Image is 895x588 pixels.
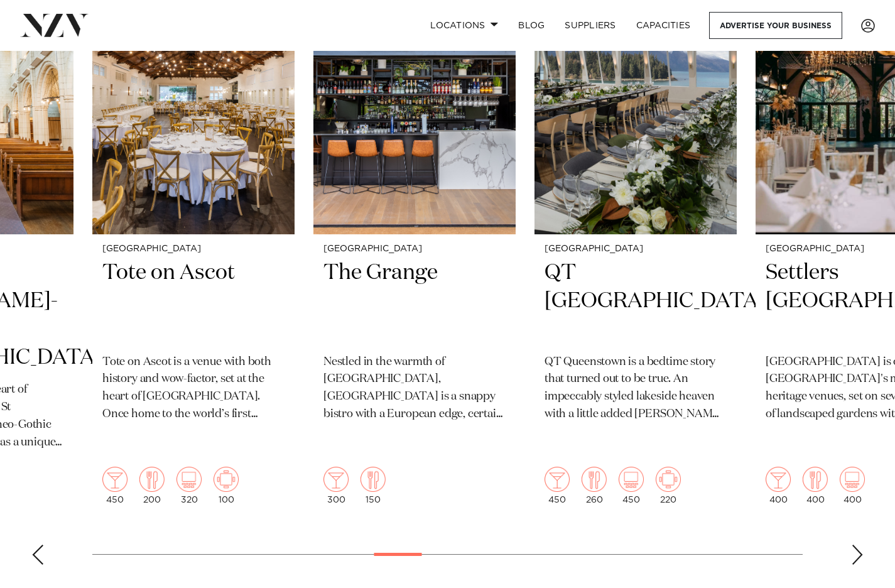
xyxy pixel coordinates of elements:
[766,467,791,504] div: 400
[840,467,865,504] div: 400
[323,354,506,424] p: Nestled in the warmth of [GEOGRAPHIC_DATA], [GEOGRAPHIC_DATA] is a snappy bistro with a European ...
[656,467,681,504] div: 220
[619,467,644,492] img: theatre.png
[361,467,386,504] div: 150
[508,12,555,39] a: BLOG
[139,467,165,492] img: dining.png
[555,12,626,39] a: SUPPLIERS
[766,467,791,492] img: cocktail.png
[323,259,506,344] h2: The Grange
[545,467,570,504] div: 450
[139,467,165,504] div: 200
[102,354,285,424] p: Tote on Ascot is a venue with both history and wow-factor, set at the heart of [GEOGRAPHIC_DATA]....
[626,12,701,39] a: Capacities
[102,467,127,492] img: cocktail.png
[102,259,285,344] h2: Tote on Ascot
[102,244,285,254] small: [GEOGRAPHIC_DATA]
[176,467,202,504] div: 320
[545,259,727,344] h2: QT [GEOGRAPHIC_DATA]
[214,467,239,492] img: meeting.png
[709,12,842,39] a: Advertise your business
[214,467,239,504] div: 100
[840,467,865,492] img: theatre.png
[582,467,607,492] img: dining.png
[656,467,681,492] img: meeting.png
[545,354,727,424] p: QT Queenstown is a bedtime story that turned out to be true. An impeccably styled lakeside heaven...
[803,467,828,492] img: dining.png
[20,14,89,36] img: nzv-logo.png
[619,467,644,504] div: 450
[176,467,202,492] img: theatre.png
[323,467,349,504] div: 300
[102,467,127,504] div: 450
[582,467,607,504] div: 260
[420,12,508,39] a: Locations
[545,244,727,254] small: [GEOGRAPHIC_DATA]
[323,467,349,492] img: cocktail.png
[545,467,570,492] img: cocktail.png
[361,467,386,492] img: dining.png
[323,244,506,254] small: [GEOGRAPHIC_DATA]
[803,467,828,504] div: 400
